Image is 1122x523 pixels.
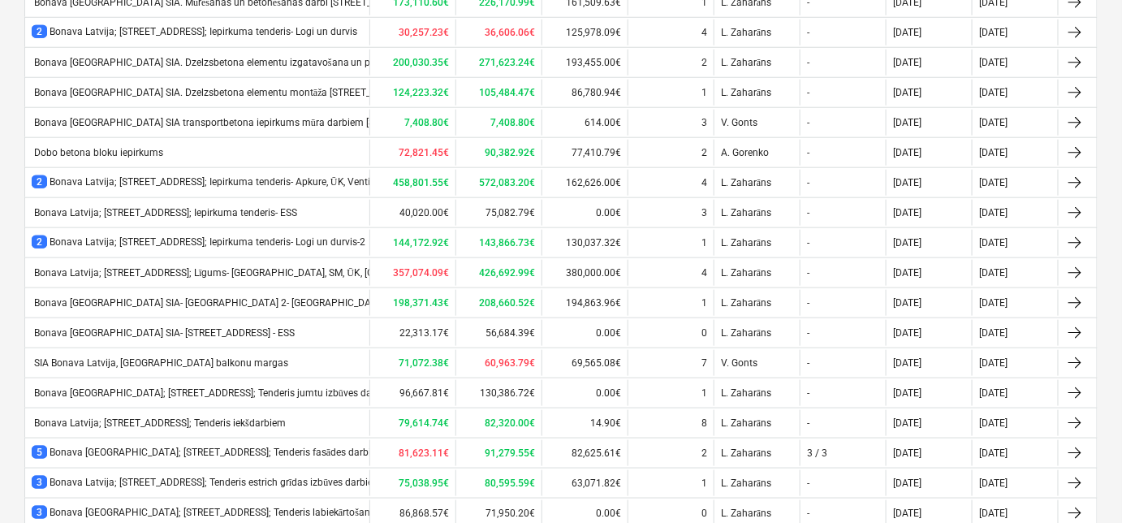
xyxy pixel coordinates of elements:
div: - [807,147,809,158]
div: Bonava Latvija; [STREET_ADDRESS]; Tenderis estrich grīdas izbūves darbiem [32,476,382,490]
div: L. Zaharāns [714,200,800,226]
div: 86,780.94€ [542,80,628,106]
div: 1 [701,237,707,249]
div: - [807,237,809,249]
div: [DATE] [979,57,1008,68]
b: 143,866.73€ [479,237,535,249]
div: [DATE] [979,387,1008,399]
b: 7,408.80€ [404,117,449,128]
div: Bonava [GEOGRAPHIC_DATA] SIA. Dzelzsbetona elementu montāža [STREET_ADDRESS] [32,87,416,99]
div: 22,313.17€ [369,320,455,346]
div: - [807,177,809,188]
div: [DATE] [893,117,921,128]
div: - [807,508,809,519]
div: 193,455.00€ [542,50,628,76]
div: 7 [701,357,707,369]
div: 2 [701,447,707,459]
b: 90,382.92€ [485,147,535,158]
b: 458,801.55€ [393,177,449,188]
div: 130,386.72€ [455,380,542,406]
div: 0.00€ [542,200,628,226]
div: 194,863.96€ [542,290,628,316]
div: 3 [701,207,707,218]
div: - [807,357,809,369]
div: - [807,207,809,218]
div: - [807,267,809,279]
div: L. Zaharāns [714,170,800,196]
div: 2 [701,147,707,158]
div: L. Zaharāns [714,380,800,406]
div: [DATE] [893,297,921,309]
b: 144,172.92€ [393,237,449,249]
div: [DATE] [979,147,1008,158]
div: [DATE] [893,447,921,459]
div: Bonava Latvija; [STREET_ADDRESS]; Tenderis iekšdarbiem [32,417,286,430]
div: - [807,478,809,489]
div: [DATE] [893,508,921,519]
div: 69,565.08€ [542,350,628,376]
div: 63,071.82€ [542,470,628,496]
div: Bonava Latvija; [STREET_ADDRESS]; Iepirkuma tenderis- Apkure, ŪK, Ventilācija [32,175,393,189]
div: L. Zaharāns [714,440,800,466]
div: 1 [701,478,707,489]
div: 125,978.09€ [542,19,628,45]
div: [DATE] [979,27,1008,38]
div: 75,082.79€ [455,200,542,226]
div: L. Zaharāns [714,260,800,286]
div: [DATE] [979,327,1008,339]
b: 7,408.80€ [490,117,535,128]
b: 81,623.11€ [399,447,449,459]
div: V. Gonts [714,110,800,136]
div: 82,625.61€ [542,440,628,466]
b: 36,606.06€ [485,27,535,38]
div: [DATE] [979,297,1008,309]
div: [DATE] [893,87,921,98]
div: [DATE] [893,177,921,188]
div: 4 [701,267,707,279]
div: Bonava [GEOGRAPHIC_DATA] SIA- [STREET_ADDRESS] - ESS [32,327,295,339]
div: 8 [701,417,707,429]
div: [DATE] [979,87,1008,98]
div: SIA Bonava Latvija, [GEOGRAPHIC_DATA] balkonu margas [32,357,288,369]
div: Bonava [GEOGRAPHIC_DATA] SIA- [GEOGRAPHIC_DATA] 2- [GEOGRAPHIC_DATA] - EL [32,297,403,309]
div: - [807,387,809,399]
div: 0.00€ [542,320,628,346]
div: [DATE] [979,267,1008,279]
span: 2 [32,25,47,38]
b: 198,371.43€ [393,297,449,309]
b: 105,484.47€ [479,87,535,98]
b: 124,223.32€ [393,87,449,98]
span: 3 [32,506,47,519]
div: Bonava Latvija; [STREET_ADDRESS]; Līgums- [GEOGRAPHIC_DATA], SM, ŪK, [GEOGRAPHIC_DATA] [32,267,458,279]
div: [DATE] [893,237,921,249]
div: [DATE] [979,117,1008,128]
span: 3 [32,476,47,489]
div: [DATE] [893,327,921,339]
div: 1 [701,297,707,309]
div: Dobo betona bloku iepirkums [32,147,163,158]
b: 271,623.24€ [479,57,535,68]
div: 1 [701,387,707,399]
div: Bonava [GEOGRAPHIC_DATA]; [STREET_ADDRESS]; Tenderis fasādes darbiem - līgumam - 4 [32,446,446,460]
div: [DATE] [979,478,1008,489]
div: [DATE] [893,387,921,399]
b: 572,083.20€ [479,177,535,188]
b: 71,072.38€ [399,357,449,369]
div: L. Zaharāns [714,470,800,496]
b: 357,074.09€ [393,267,449,279]
b: 72,821.45€ [399,147,449,158]
div: L. Zaharāns [714,290,800,316]
div: 162,626.00€ [542,170,628,196]
div: Bonava [GEOGRAPHIC_DATA]; [STREET_ADDRESS]; Tenderis labiekārtošanas darbiem - 2 .[GEOGRAPHIC_DATA] [32,506,531,520]
b: 80,595.59€ [485,478,535,489]
div: - [807,27,809,38]
div: Bonava [GEOGRAPHIC_DATA]; [STREET_ADDRESS]; Tenderis jumtu izbūves darbiem [32,387,397,400]
span: 2 [32,175,47,188]
div: - [807,57,809,68]
b: 91,279.55€ [485,447,535,459]
div: L. Zaharāns [714,410,800,436]
iframe: Chat Widget [1041,445,1122,523]
div: - [807,417,809,429]
div: 2 [701,57,707,68]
